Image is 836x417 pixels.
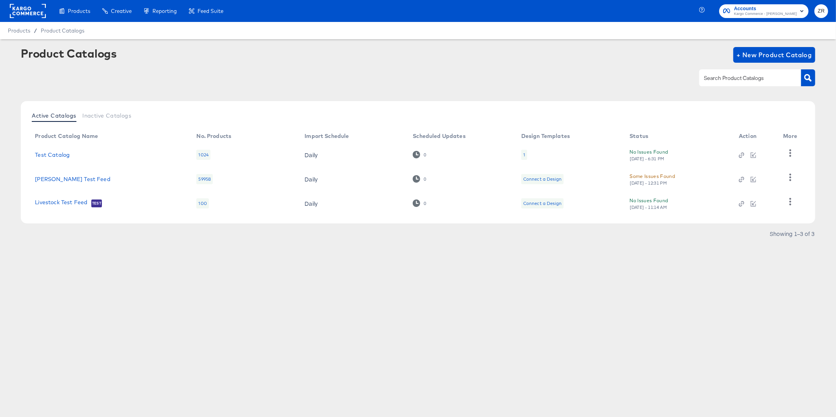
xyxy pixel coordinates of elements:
div: 59958 [196,174,213,184]
span: + New Product Catalog [736,49,812,60]
th: More [777,130,807,143]
div: 0 [424,152,427,158]
a: [PERSON_NAME] Test Feed [35,176,110,182]
div: Connect a Design [523,176,562,182]
a: Livestock Test Feed [35,199,87,207]
span: Kargo Commerce - [PERSON_NAME] [734,11,797,17]
span: Inactive Catalogs [82,112,131,119]
input: Search Product Catalogs [702,74,786,83]
button: AccountsKargo Commerce - [PERSON_NAME] [719,4,809,18]
th: Action [733,130,777,143]
div: 1 [521,150,527,160]
span: Active Catalogs [32,112,76,119]
div: [DATE] - 12:31 PM [629,180,667,186]
span: / [30,27,41,34]
div: Showing 1–3 of 3 [770,231,815,236]
span: Creative [111,8,132,14]
th: Status [623,130,733,143]
div: 100 [196,198,209,208]
div: Product Catalogs [21,47,116,60]
span: Test [91,200,102,207]
div: 0 [413,151,426,158]
div: 1 [523,152,525,158]
span: ZR [818,7,825,16]
div: 0 [413,199,426,207]
div: Scheduled Updates [413,133,466,139]
button: + New Product Catalog [733,47,815,63]
span: Products [8,27,30,34]
div: 0 [424,201,427,206]
a: Product Catalogs [41,27,84,34]
div: Connect a Design [523,200,562,207]
div: Design Templates [521,133,570,139]
span: Accounts [734,5,797,13]
span: Feed Suite [198,8,223,14]
div: Import Schedule [305,133,349,139]
button: ZR [814,4,828,18]
div: No. Products [196,133,231,139]
td: Daily [298,191,406,216]
div: Product Catalog Name [35,133,98,139]
a: Test Catalog [35,152,70,158]
div: Connect a Design [521,198,564,208]
div: 0 [413,175,426,183]
div: Some Issues Found [629,172,675,180]
span: Products [68,8,90,14]
div: Connect a Design [521,174,564,184]
span: Reporting [152,8,177,14]
td: Daily [298,143,406,167]
div: 0 [424,176,427,182]
button: Some Issues Found[DATE] - 12:31 PM [629,172,675,186]
div: 1024 [196,150,210,160]
td: Daily [298,167,406,191]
